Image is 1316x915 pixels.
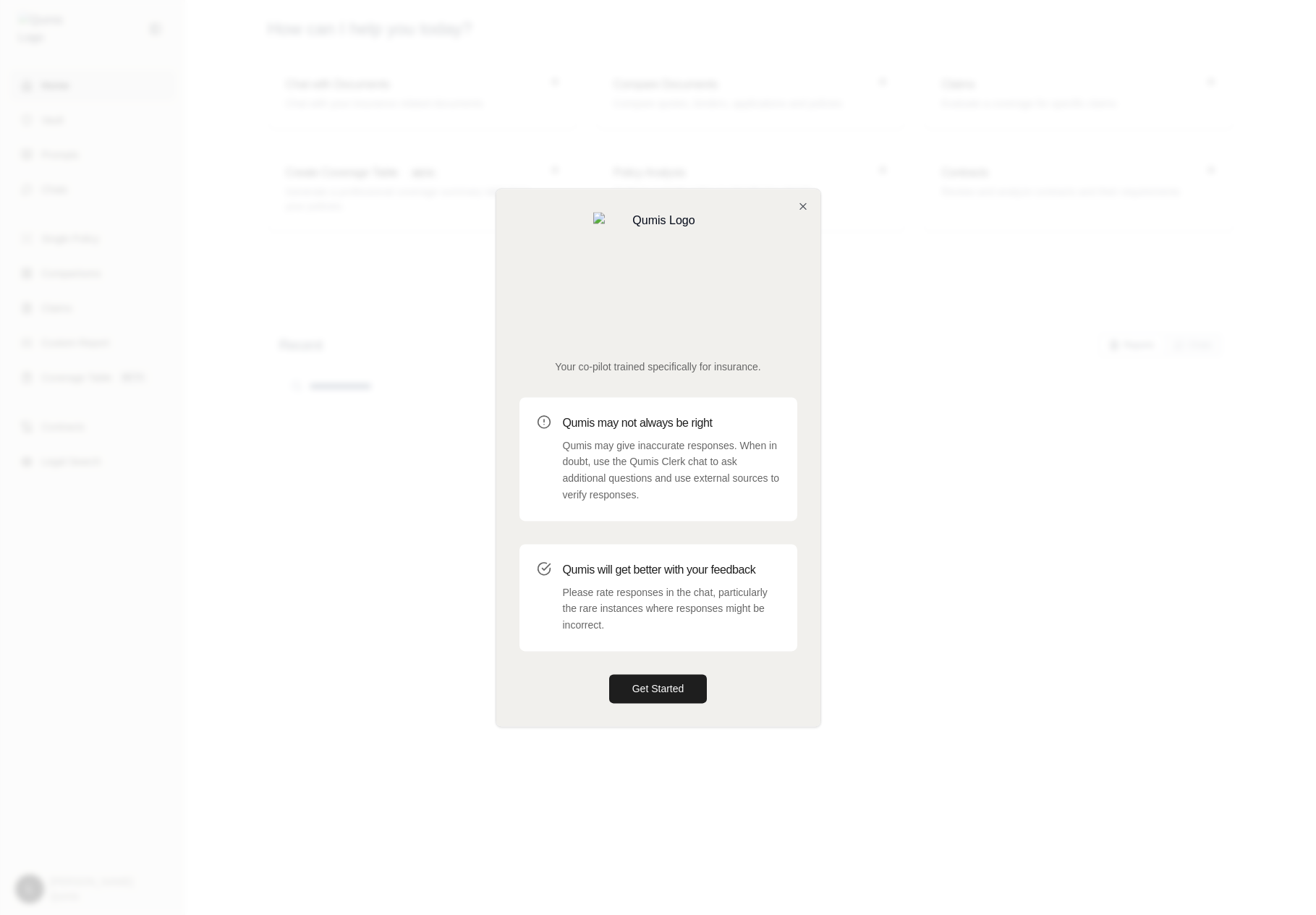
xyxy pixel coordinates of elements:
button: Get Started [609,674,708,703]
p: Please rate responses in the chat, particularly the rare instances where responses might be incor... [563,584,780,634]
p: Your co-pilot trained specifically for insurance. [519,359,797,374]
p: Qumis may give inaccurate responses. When in doubt, use the Qumis Clerk chat to ask additional qu... [563,438,780,503]
h3: Qumis will get better with your feedback [563,561,780,579]
img: Qumis Logo [593,212,723,342]
h3: Qumis may not always be right [563,414,780,432]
